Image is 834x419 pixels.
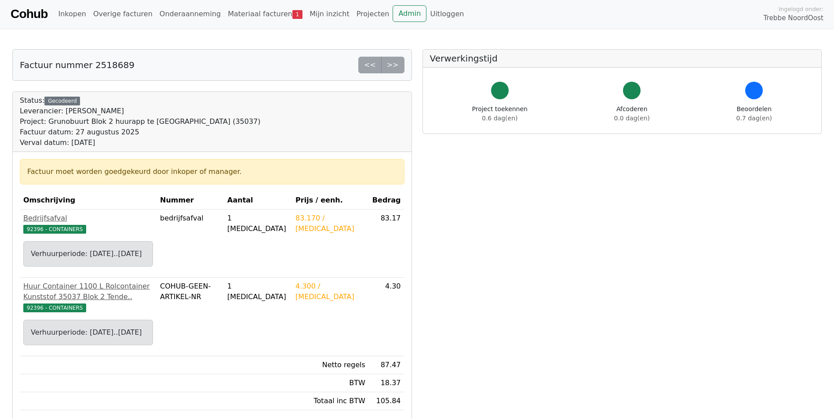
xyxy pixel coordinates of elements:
[736,115,772,122] span: 0.7 dag(en)
[295,281,365,302] div: 4.300 / [MEDICAL_DATA]
[90,5,156,23] a: Overige facturen
[306,5,353,23] a: Mijn inzicht
[20,127,261,137] div: Factuur datum: 27 augustus 2025
[23,213,153,224] div: Bedrijfsafval
[157,191,224,209] th: Nummer
[11,4,47,25] a: Cohub
[369,209,404,278] td: 83.17
[472,105,528,123] div: Project toekennen
[227,281,288,302] div: 1 [MEDICAL_DATA]
[292,10,302,19] span: 1
[353,5,393,23] a: Projecten
[393,5,426,22] a: Admin
[292,392,369,410] td: Totaal inc BTW
[224,191,292,209] th: Aantal
[426,5,467,23] a: Uitloggen
[369,374,404,392] td: 18.37
[482,115,517,122] span: 0.6 dag(en)
[23,225,86,234] span: 92396 - CONTAINERS
[20,116,261,127] div: Project: Grunobuurt Blok 2 huurapp te [GEOGRAPHIC_DATA] (35037)
[20,106,261,116] div: Leverancier: [PERSON_NAME]
[224,5,306,23] a: Materiaal facturen1
[369,356,404,374] td: 87.47
[764,13,823,23] span: Trebbe NoordOost
[227,213,288,234] div: 1 [MEDICAL_DATA]
[430,53,815,64] h5: Verwerkingstijd
[23,281,153,313] a: Huur Container 1100 L Rolcontainer Kunststof 35037 Blok 2 Tende..92396 - CONTAINERS
[369,191,404,209] th: Bedrag
[20,137,261,148] div: Verval datum: [DATE]
[292,374,369,392] td: BTW
[23,213,153,234] a: Bedrijfsafval92396 - CONTAINERS
[27,166,397,177] div: Factuur moet worden goedgekeurd door inkoper of manager.
[31,327,146,338] div: Verhuurperiode: [DATE]..[DATE]
[23,281,153,302] div: Huur Container 1100 L Rolcontainer Kunststof 35037 Blok 2 Tende..
[156,5,224,23] a: Onderaanneming
[295,213,365,234] div: 83.170 / [MEDICAL_DATA]
[20,191,157,209] th: Omschrijving
[614,105,650,123] div: Afcoderen
[292,191,369,209] th: Prijs / eenh.
[779,5,823,13] span: Ingelogd onder:
[20,95,261,148] div: Status:
[369,278,404,356] td: 4.30
[369,392,404,410] td: 105.84
[157,209,224,278] td: bedrijfsafval
[23,303,86,312] span: 92396 - CONTAINERS
[736,105,772,123] div: Beoordelen
[20,60,135,70] h5: Factuur nummer 2518689
[614,115,650,122] span: 0.0 dag(en)
[55,5,89,23] a: Inkopen
[44,97,80,105] div: Gecodeerd
[157,278,224,356] td: COHUB-GEEN-ARTIKEL-NR
[31,249,146,259] div: Verhuurperiode: [DATE]..[DATE]
[292,356,369,374] td: Netto regels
